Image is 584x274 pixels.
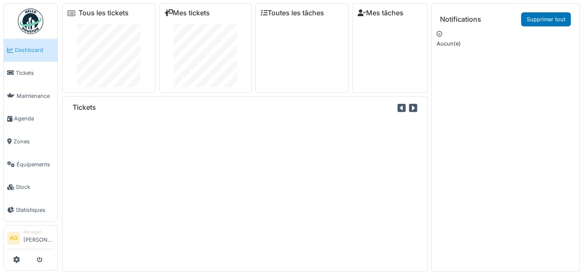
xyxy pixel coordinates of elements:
a: Tickets [4,62,57,85]
a: Dashboard [4,39,57,62]
span: Tickets [16,69,54,77]
a: Équipements [4,153,57,176]
a: Tous les tickets [79,9,129,17]
img: Badge_color-CXgf-gQk.svg [18,9,43,34]
span: Équipements [17,160,54,168]
span: Statistiques [16,206,54,214]
a: AG Manager[PERSON_NAME] [7,229,54,249]
a: Stock [4,176,57,199]
span: Zones [14,137,54,146]
a: Statistiques [4,199,57,222]
a: Agenda [4,107,57,130]
p: Aucun(e) [437,40,574,48]
li: [PERSON_NAME] [23,229,54,247]
a: Zones [4,130,57,153]
span: Agenda [14,114,54,123]
a: Maintenance [4,84,57,107]
a: Mes tâches [358,9,403,17]
li: AG [7,232,20,245]
a: Supprimer tout [521,12,571,26]
h6: Notifications [440,15,481,23]
span: Maintenance [17,92,54,100]
a: Toutes les tâches [261,9,324,17]
div: Manager [23,229,54,235]
h6: Tickets [73,103,96,111]
span: Dashboard [15,46,54,54]
a: Mes tickets [164,9,210,17]
span: Stock [16,183,54,191]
